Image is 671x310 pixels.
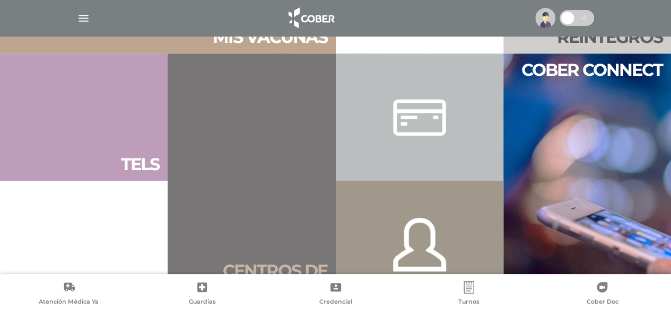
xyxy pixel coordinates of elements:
a: Centros de atención [168,54,335,308]
h2: Cober connect [521,60,663,80]
img: Cober_menu-lines-white.svg [77,12,90,25]
img: profile-placeholder.svg [535,8,555,28]
a: Credencial [269,281,402,308]
a: Cober Doc [536,281,669,308]
h2: Mis vacu nas [213,27,327,47]
span: Atención Médica Ya [39,298,99,307]
span: Credencial [319,298,352,307]
a: Cober connect [503,54,671,308]
span: Cober Doc [586,298,618,307]
h2: Rein te gros [557,27,663,47]
h2: Tels [121,154,159,174]
a: Turnos [402,281,535,308]
a: Guardias [135,281,268,308]
span: Guardias [189,298,216,307]
a: Atención Médica Ya [2,281,135,308]
span: Turnos [458,298,480,307]
img: logo_cober_home-white.png [283,5,338,31]
h2: Centros de atención [176,261,327,302]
